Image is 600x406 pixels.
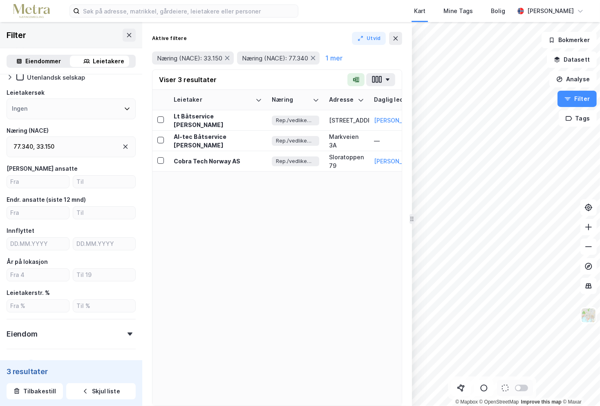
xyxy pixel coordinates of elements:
[549,71,597,87] button: Analyse
[557,91,597,107] button: Filter
[27,74,85,81] div: Utenlandsk selskap
[174,157,262,165] div: Cobra Tech Norway AS
[479,399,519,405] a: OpenStreetMap
[242,54,308,62] span: Næring (NACE): 77.340
[93,56,125,66] div: Leietakere
[7,383,63,399] button: Tilbakestill
[352,32,386,45] button: Utvid
[13,4,50,18] img: metra-logo.256734c3b2bbffee19d4.png
[272,96,309,104] div: Næring
[443,6,473,16] div: Mine Tags
[73,269,135,281] input: Til 19
[581,308,596,323] img: Z
[7,367,136,377] div: 3 resultater
[7,88,45,98] div: Leietakersøk
[542,32,597,48] button: Bokmerker
[26,56,61,66] div: Eiendommer
[329,116,364,125] div: [STREET_ADDRESS]
[374,96,412,104] div: Daglig leder
[323,53,345,63] button: 1 mer
[329,153,364,170] div: Sloratoppen 79
[7,300,69,312] input: Fra %
[455,399,478,405] a: Mapbox
[521,399,562,405] a: Improve this map
[527,6,574,16] div: [PERSON_NAME]
[329,132,364,149] div: Markveien 3A
[7,207,69,219] input: Fra
[174,132,262,149] div: Al-tec Båtservice [PERSON_NAME]
[7,226,34,236] div: Innflyttet
[7,238,69,250] input: DD.MM.YYYY
[7,126,49,136] div: Næring (NACE)
[559,367,600,406] iframe: Chat Widget
[13,142,35,152] div: 77.340 ,
[559,367,600,406] div: Kontrollprogram for chat
[12,104,27,114] div: Ingen
[80,5,298,17] input: Søk på adresse, matrikkel, gårdeiere, leietakere eller personer
[7,195,86,205] div: Endr. ansatte (siste 12 mnd)
[7,257,48,267] div: År på lokasjon
[66,383,136,399] button: Skjul liste
[73,176,135,188] input: Til
[414,6,425,16] div: Kart
[159,75,217,85] div: Viser 3 resultater
[329,96,354,104] div: Adresse
[276,157,313,165] span: Rep./vedlikehold av skip og båter
[7,176,69,188] input: Fra
[73,207,135,219] input: Til
[157,54,222,62] span: Næring (NACE): 33.150
[374,136,421,145] div: —
[7,164,78,174] div: [PERSON_NAME] ansatte
[276,116,313,125] span: Rep./vedlikehold av skip og båter
[174,96,252,104] div: Leietaker
[559,110,597,127] button: Tags
[276,136,313,145] span: Rep./vedlikehold av skip og båter
[7,29,26,42] div: Filter
[73,238,135,250] input: DD.MM.YYYY
[7,269,69,281] input: Fra 4
[73,300,135,312] input: Til %
[7,288,50,298] div: Leietakerstr. %
[27,360,35,368] div: 1
[152,35,187,42] div: Aktive filtere
[36,142,54,152] div: 33.150
[174,112,262,129] div: Lt Båtservice [PERSON_NAME]
[7,359,24,369] div: Sted
[7,329,38,339] div: Eiendom
[491,6,505,16] div: Bolig
[547,51,597,68] button: Datasett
